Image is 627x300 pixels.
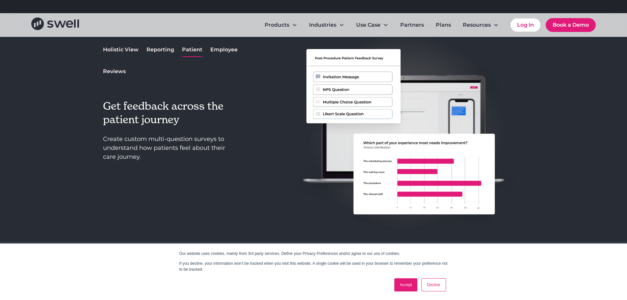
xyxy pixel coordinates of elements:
div: Employee [210,46,238,54]
div: Use Case [351,18,394,32]
a: Plans [431,18,456,32]
p: If you decline, your information won’t be tracked when you visit this website. A single cookie wi... [179,260,448,272]
div: Industries [309,21,336,29]
div: Patient [182,46,202,54]
a: Accept [394,278,418,291]
a: home [31,17,79,32]
div: Products [259,18,302,32]
a: Book a Demo [546,18,596,32]
div: Resources [463,21,491,29]
div: Resources [457,18,504,32]
p: Our website uses cookies, mainly from 3rd party services. Define your Privacy Preferences and/or ... [179,251,448,257]
div: Industries [304,18,350,32]
a: Partners [395,18,429,32]
div: Reporting [146,46,174,54]
a: Log In [510,18,540,32]
a: Decline [421,278,446,291]
h3: Get feedback across the patient journey [103,99,239,127]
p: Create custom multi-question surveys to understand how patients feel about their care journey. [103,135,239,161]
div: Products [265,21,289,29]
div: Holistic View [103,46,139,54]
div: Use Case [356,21,380,29]
img: reputation image [288,16,524,247]
div: Reviews [103,68,126,75]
